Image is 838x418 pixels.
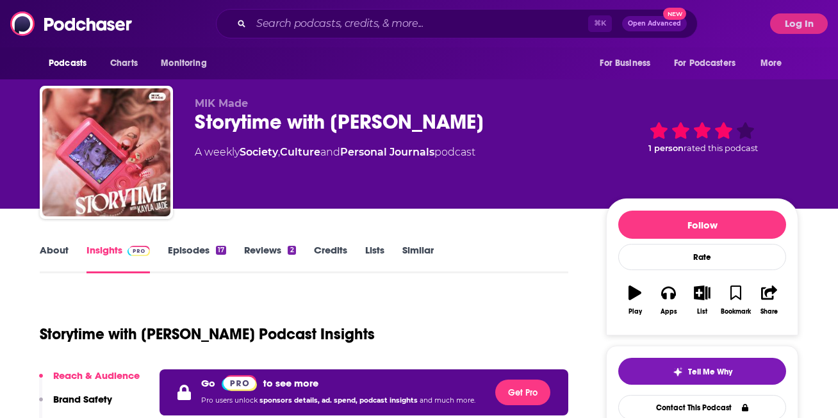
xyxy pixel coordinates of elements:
img: Podchaser Pro [222,375,257,391]
p: Reach & Audience [53,369,140,382]
a: Episodes17 [168,244,226,273]
button: open menu [591,51,666,76]
span: Tell Me Why [688,367,732,377]
span: , [278,146,280,158]
button: tell me why sparkleTell Me Why [618,358,786,385]
p: to see more [263,377,318,389]
div: List [697,308,707,316]
div: Play [628,308,642,316]
span: For Business [600,54,650,72]
button: Play [618,277,652,323]
div: Rate [618,244,786,270]
span: sponsors details, ad. spend, podcast insights [259,396,420,405]
img: Storytime with Kayla Jade [42,88,170,216]
button: Log In [770,13,828,34]
p: Pro users unlock and much more. [201,391,475,410]
span: More [760,54,782,72]
button: List [686,277,719,323]
a: Charts [102,51,145,76]
a: About [40,244,69,273]
div: A weekly podcast [195,145,475,160]
button: Open AdvancedNew [622,16,687,31]
p: Brand Safety [53,393,112,405]
div: Share [760,308,778,316]
p: Go [201,377,215,389]
button: open menu [40,51,103,76]
a: InsightsPodchaser Pro [86,244,150,273]
span: MIK Made [195,97,248,109]
span: and [320,146,340,158]
div: 2 [288,246,295,255]
button: Get Pro [495,380,550,405]
img: Podchaser Pro [127,246,150,256]
button: Share [753,277,786,323]
span: New [663,8,686,20]
button: open menu [666,51,754,76]
div: Apps [661,308,677,316]
span: Open Advanced [628,20,681,27]
button: open menu [152,51,223,76]
button: Reach & Audience [39,369,140,393]
span: ⌘ K [588,15,612,32]
input: Search podcasts, credits, & more... [251,13,588,34]
a: Pro website [222,374,257,391]
h1: Storytime with [PERSON_NAME] Podcast Insights [40,325,375,344]
img: tell me why sparkle [673,367,683,377]
span: 1 person [648,143,684,153]
button: open menu [752,51,798,76]
span: Charts [110,54,138,72]
a: Society [240,146,278,158]
a: Culture [280,146,320,158]
div: 17 [216,246,226,255]
img: Podchaser - Follow, Share and Rate Podcasts [10,12,133,36]
a: Personal Journals [340,146,434,158]
a: Reviews2 [244,244,295,273]
span: rated this podcast [684,143,758,153]
button: Apps [652,277,685,323]
span: For Podcasters [674,54,735,72]
div: Search podcasts, credits, & more... [216,9,698,38]
button: Brand Safety [39,393,112,417]
button: Bookmark [719,277,752,323]
span: Monitoring [161,54,206,72]
div: Bookmark [721,308,751,316]
a: Similar [402,244,434,273]
button: Follow [618,211,786,239]
div: 1 personrated this podcast [606,97,798,177]
span: Podcasts [49,54,86,72]
a: Lists [365,244,384,273]
a: Credits [314,244,347,273]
